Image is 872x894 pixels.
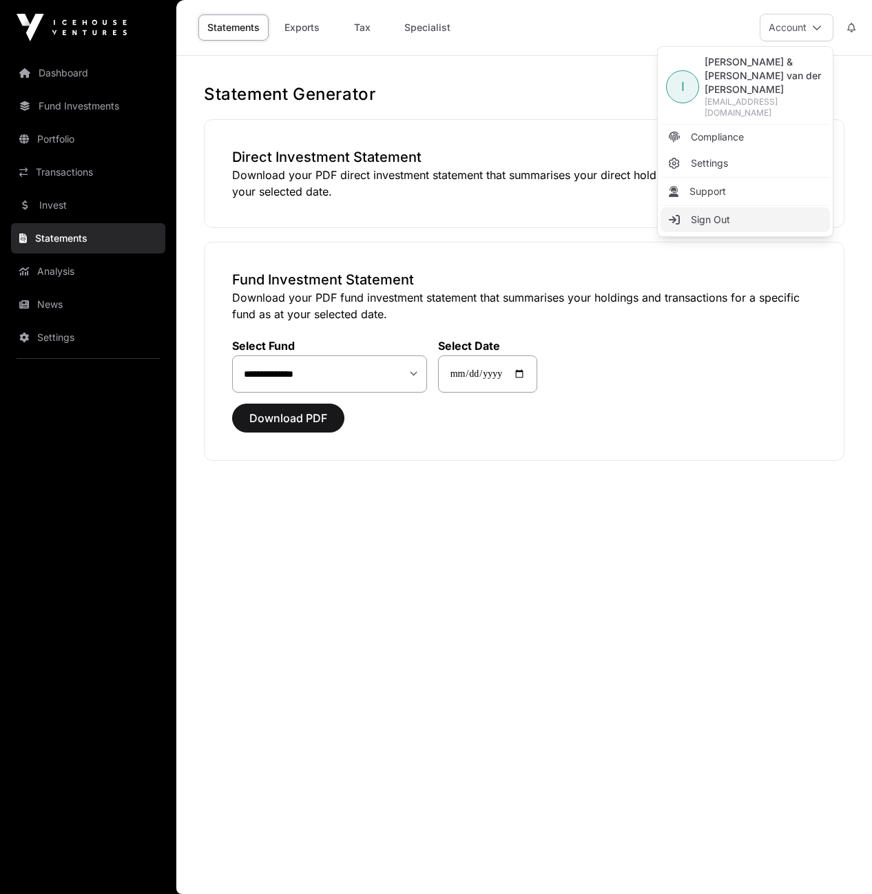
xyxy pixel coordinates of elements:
span: [EMAIL_ADDRESS][DOMAIN_NAME] [705,96,824,118]
button: Download PDF [232,404,344,433]
a: Download PDF [232,417,344,431]
a: Analysis [11,256,165,287]
span: I [681,77,685,96]
span: [PERSON_NAME] & [PERSON_NAME] van der [PERSON_NAME] [705,55,824,96]
a: Transactions [11,157,165,187]
h3: Fund Investment Statement [232,270,816,289]
a: Statements [11,223,165,253]
a: Specialist [395,14,459,41]
a: Exports [274,14,329,41]
a: Settings [661,151,830,176]
img: Icehouse Ventures Logo [17,14,127,41]
h1: Statement Generator [204,83,844,105]
span: Compliance [691,130,744,144]
a: Dashboard [11,58,165,88]
li: Support [661,179,830,204]
h3: Direct Investment Statement [232,147,816,167]
span: Support [689,185,726,198]
label: Select Fund [232,339,427,353]
span: Sign Out [691,213,730,227]
a: News [11,289,165,320]
iframe: Chat Widget [803,828,872,894]
li: Sign Out [661,207,830,232]
button: Account [760,14,833,41]
a: Invest [11,190,165,220]
a: Compliance [661,125,830,149]
a: Fund Investments [11,91,165,121]
a: Statements [198,14,269,41]
p: Download your PDF fund investment statement that summarises your holdings and transactions for a ... [232,289,816,322]
span: Settings [691,156,728,170]
p: Download your PDF direct investment statement that summarises your direct holdings and transactio... [232,167,816,200]
a: Tax [335,14,390,41]
span: Download PDF [249,410,327,426]
a: Portfolio [11,124,165,154]
label: Select Date [438,339,537,353]
a: Settings [11,322,165,353]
